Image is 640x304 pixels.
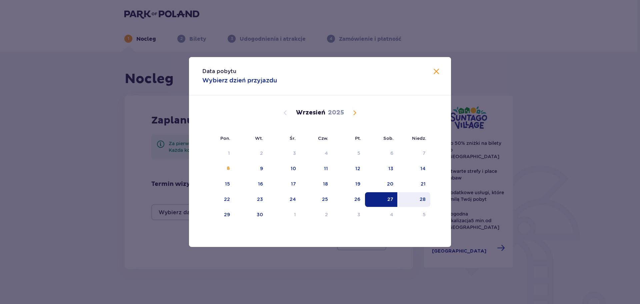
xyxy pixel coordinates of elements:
td: Choose niedziela, 21 września 2025 as your check-out date. It’s available. [398,177,430,192]
div: 27 [387,196,393,203]
td: Choose czwartek, 18 września 2025 as your check-out date. It’s available. [301,177,333,192]
td: Choose niedziela, 5 października 2025 as your check-out date. It’s available. [398,208,430,222]
small: Czw. [318,135,328,141]
td: Choose czwartek, 25 września 2025 as your check-out date. It’s available. [301,192,333,207]
div: 1 [228,150,230,157]
td: Not available. wtorek, 2 września 2025 [235,146,268,161]
td: Choose sobota, 4 października 2025 as your check-out date. It’s available. [365,208,398,222]
div: 18 [323,181,328,187]
td: Choose wtorek, 9 września 2025 as your check-out date. It’s available. [235,162,268,176]
td: Choose poniedziałek, 29 września 2025 as your check-out date. It’s available. [202,208,235,222]
small: Pt. [355,135,361,141]
td: Not available. piątek, 5 września 2025 [333,146,365,161]
div: 22 [224,196,230,203]
td: Choose środa, 10 września 2025 as your check-out date. It’s available. [268,162,301,176]
small: Wt. [255,135,263,141]
td: Choose piątek, 3 października 2025 as your check-out date. It’s available. [333,208,365,222]
td: Not available. środa, 3 września 2025 [268,146,301,161]
div: 2 [260,150,263,157]
small: Sob. [383,135,394,141]
td: Choose niedziela, 28 września 2025 as your check-out date. It’s available. [398,192,430,207]
div: 12 [355,165,360,172]
small: Pon. [220,135,230,141]
div: 29 [224,211,230,218]
div: 8 [227,165,230,172]
div: 6 [390,150,393,157]
td: Choose poniedziałek, 22 września 2025 as your check-out date. It’s available. [202,192,235,207]
div: 20 [387,181,393,187]
div: Calendar [189,95,451,234]
div: 4 [325,150,328,157]
td: Choose wtorek, 16 września 2025 as your check-out date. It’s available. [235,177,268,192]
div: 9 [260,165,263,172]
td: Choose czwartek, 11 września 2025 as your check-out date. It’s available. [301,162,333,176]
td: Not available. czwartek, 4 września 2025 [301,146,333,161]
div: 26 [354,196,360,203]
div: 23 [257,196,263,203]
td: Choose piątek, 26 września 2025 as your check-out date. It’s available. [333,192,365,207]
td: Choose piątek, 19 września 2025 as your check-out date. It’s available. [333,177,365,192]
p: Wrzesień [296,109,325,117]
div: 16 [258,181,263,187]
div: 11 [324,165,328,172]
td: Choose wtorek, 23 września 2025 as your check-out date. It’s available. [235,192,268,207]
td: Choose niedziela, 14 września 2025 as your check-out date. It’s available. [398,162,430,176]
div: 17 [291,181,296,187]
td: Not available. niedziela, 7 września 2025 [398,146,430,161]
td: Choose wtorek, 30 września 2025 as your check-out date. It’s available. [235,208,268,222]
td: Choose środa, 24 września 2025 as your check-out date. It’s available. [268,192,301,207]
div: 4 [390,211,393,218]
td: Choose czwartek, 2 października 2025 as your check-out date. It’s available. [301,208,333,222]
small: Niedz. [412,135,426,141]
div: 13 [388,165,393,172]
div: 24 [290,196,296,203]
div: 1 [294,211,296,218]
div: 15 [225,181,230,187]
td: Choose środa, 1 października 2025 as your check-out date. It’s available. [268,208,301,222]
td: Choose sobota, 20 września 2025 as your check-out date. It’s available. [365,177,398,192]
td: Not available. sobota, 6 września 2025 [365,146,398,161]
div: 30 [257,211,263,218]
td: Choose piątek, 12 września 2025 as your check-out date. It’s available. [333,162,365,176]
div: 19 [355,181,360,187]
div: 25 [322,196,328,203]
td: Selected as start date. sobota, 27 września 2025 [365,192,398,207]
div: 3 [357,211,360,218]
div: 10 [291,165,296,172]
td: Choose środa, 17 września 2025 as your check-out date. It’s available. [268,177,301,192]
div: 2 [325,211,328,218]
td: Not available. poniedziałek, 1 września 2025 [202,146,235,161]
td: Choose sobota, 13 września 2025 as your check-out date. It’s available. [365,162,398,176]
p: 2025 [328,109,344,117]
td: Choose poniedziałek, 15 września 2025 as your check-out date. It’s available. [202,177,235,192]
div: 3 [293,150,296,157]
small: Śr. [290,135,296,141]
td: Choose poniedziałek, 8 września 2025 as your check-out date. It’s available. [202,162,235,176]
div: 5 [357,150,360,157]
